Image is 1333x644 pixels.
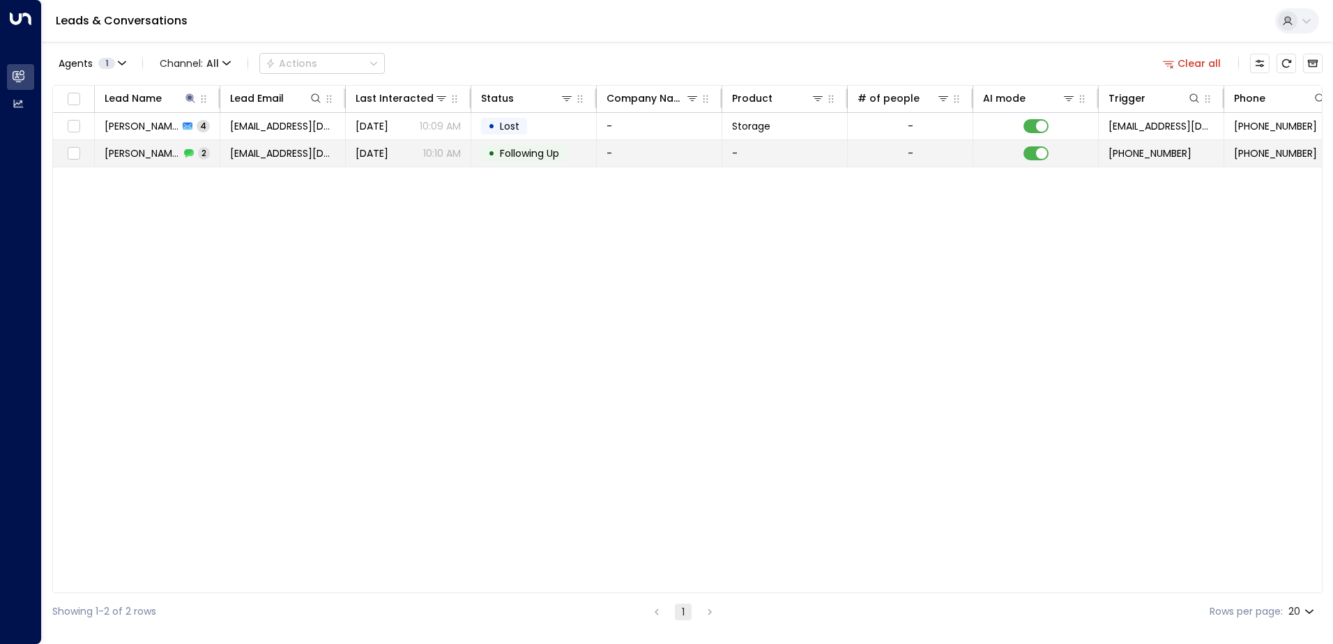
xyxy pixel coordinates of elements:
[481,90,574,107] div: Status
[105,90,197,107] div: Lead Name
[488,141,495,165] div: •
[65,145,82,162] span: Toggle select row
[1234,90,1265,107] div: Phone
[65,91,82,108] span: Toggle select all
[356,90,448,107] div: Last Interacted
[105,90,162,107] div: Lead Name
[1109,90,1145,107] div: Trigger
[488,114,495,138] div: •
[230,119,335,133] span: pra100@hotmail.com
[356,146,388,160] span: Sep 10, 2025
[648,603,719,620] nav: pagination navigation
[500,119,519,133] span: Lost
[607,90,699,107] div: Company Name
[52,604,156,619] div: Showing 1-2 of 2 rows
[908,146,913,160] div: -
[732,119,770,133] span: Storage
[1250,54,1270,73] button: Customize
[259,53,385,74] button: Actions
[356,90,434,107] div: Last Interacted
[1109,90,1201,107] div: Trigger
[597,113,722,139] td: -
[197,120,210,132] span: 4
[1234,146,1317,160] span: +447961170394
[500,146,559,160] span: Following Up
[230,90,323,107] div: Lead Email
[56,13,188,29] a: Leads & Conversations
[266,57,317,70] div: Actions
[732,90,825,107] div: Product
[105,146,180,160] span: Paul Andrews
[1109,146,1191,160] span: +447961170394
[98,58,115,69] span: 1
[105,119,178,133] span: Paul Andrews
[1210,604,1283,619] label: Rows per page:
[983,90,1026,107] div: AI mode
[198,147,210,159] span: 2
[52,54,131,73] button: Agents1
[1234,90,1327,107] div: Phone
[908,119,913,133] div: -
[722,140,848,167] td: -
[858,90,950,107] div: # of people
[423,146,461,160] p: 10:10 AM
[1234,119,1317,133] span: +447961170394
[481,90,514,107] div: Status
[1157,54,1227,73] button: Clear all
[154,54,236,73] span: Channel:
[65,118,82,135] span: Toggle select row
[230,90,284,107] div: Lead Email
[154,54,236,73] button: Channel:All
[230,146,335,160] span: pra100@hotmail.com
[420,119,461,133] p: 10:09 AM
[858,90,920,107] div: # of people
[675,604,692,620] button: page 1
[356,119,388,133] span: Sep 14, 2025
[732,90,772,107] div: Product
[206,58,219,69] span: All
[607,90,685,107] div: Company Name
[59,59,93,68] span: Agents
[1303,54,1323,73] button: Archived Leads
[983,90,1076,107] div: AI mode
[259,53,385,74] div: Button group with a nested menu
[1288,601,1317,622] div: 20
[1109,119,1214,133] span: leads@space-station.co.uk
[597,140,722,167] td: -
[1277,54,1296,73] span: Refresh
